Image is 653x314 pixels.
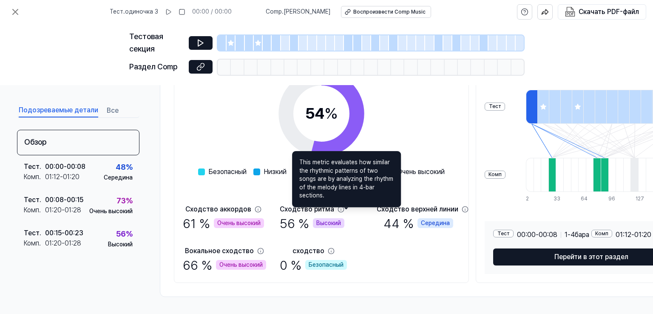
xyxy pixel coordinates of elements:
[575,231,589,239] font: бара
[63,172,79,180] font: 01:20
[60,172,63,180] font: -
[183,216,196,231] font: 61
[554,196,560,202] font: 33
[208,168,247,176] font: Безопасный
[183,257,198,273] font: 66
[383,216,400,231] font: 44
[568,231,571,239] font: -
[282,8,284,15] font: .
[571,231,575,239] font: 4
[39,239,41,247] font: .
[517,231,536,239] font: 00:00
[608,196,615,202] font: 96
[280,216,295,231] font: 56
[192,8,232,15] font: 00:00 / 00:00
[280,257,287,273] font: 0
[636,196,644,202] font: 127
[397,168,445,176] font: Очень высокий
[324,104,338,123] font: %
[536,231,539,239] font: -
[24,162,40,170] font: Тест
[45,162,64,170] font: 00:00
[104,174,133,181] font: Середина
[488,171,502,177] font: Комп
[126,229,133,238] font: %
[62,206,65,214] font: -
[305,104,324,123] font: 54
[45,229,62,237] font: 00:15
[608,80,614,86] font: 61
[298,216,309,231] font: %
[116,229,126,238] font: 56
[45,172,60,180] font: 01:12
[24,196,40,204] font: Тест
[526,196,529,202] font: 2
[108,241,133,248] font: Высокий
[219,261,263,268] font: Очень высокий
[299,158,394,200] span: This metric evaluates how similar the rhythmic patterns of two songs are by analyzing the rhythm ...
[353,9,426,15] font: Воспроизвести Comp Music
[24,137,46,146] font: Обзор
[309,261,344,268] font: Безопасный
[217,220,261,226] font: Очень высокий
[65,239,81,247] font: 01:28
[125,8,158,15] font: одиночка 3
[634,231,651,239] font: 01:20
[126,163,133,171] font: %
[116,196,126,205] font: 73
[284,8,331,15] font: [PERSON_NAME]
[526,80,529,86] font: 0
[539,231,557,239] font: 00:08
[264,168,287,176] font: Низкий
[123,8,125,15] font: .
[62,229,65,237] font: -
[19,106,98,114] font: Подозреваемые детали
[24,239,39,247] font: Комп
[185,247,254,255] font: Вокальное сходство
[595,231,608,237] font: Комп
[129,62,177,71] font: Раздел Comp
[64,162,67,170] font: -
[581,196,588,202] font: 64
[39,206,41,214] font: .
[126,196,133,205] font: %
[517,4,532,20] button: помощь
[631,231,634,239] font: -
[129,32,163,53] font: Тестовая секция
[489,103,501,109] font: Тест
[563,5,641,19] button: Скачать PDF-файл
[24,172,39,180] font: Комп
[65,206,81,214] font: 01:28
[567,80,573,86] font: 31
[67,162,85,170] font: 00:08
[45,239,62,247] font: 01:20
[341,6,431,18] button: Воспроизвести Comp Music
[67,196,83,204] font: 00:15
[616,231,631,239] font: 01:12
[202,257,213,273] font: %
[280,205,334,213] font: Сходство ритма
[185,205,251,213] font: Сходство аккордов
[64,196,67,204] font: -
[579,8,639,16] font: Скачать PDF-файл
[40,162,41,170] font: .
[377,205,458,213] font: Сходство верхней линии
[565,7,575,17] img: Скачать PDF-файл
[116,163,126,171] font: 48
[292,247,324,255] font: сходство
[24,229,40,237] font: Тест
[107,106,119,114] font: Все
[45,196,64,204] font: 00:08
[199,216,210,231] font: %
[62,239,65,247] font: -
[45,206,62,214] font: 01:20
[291,257,302,273] font: %
[316,220,341,226] font: Высокий
[565,231,568,239] font: 1
[421,220,450,226] font: Середина
[521,8,528,16] svg: помощь
[40,229,41,237] font: .
[497,231,510,237] font: Тест
[554,253,628,261] font: Перейти в этот раздел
